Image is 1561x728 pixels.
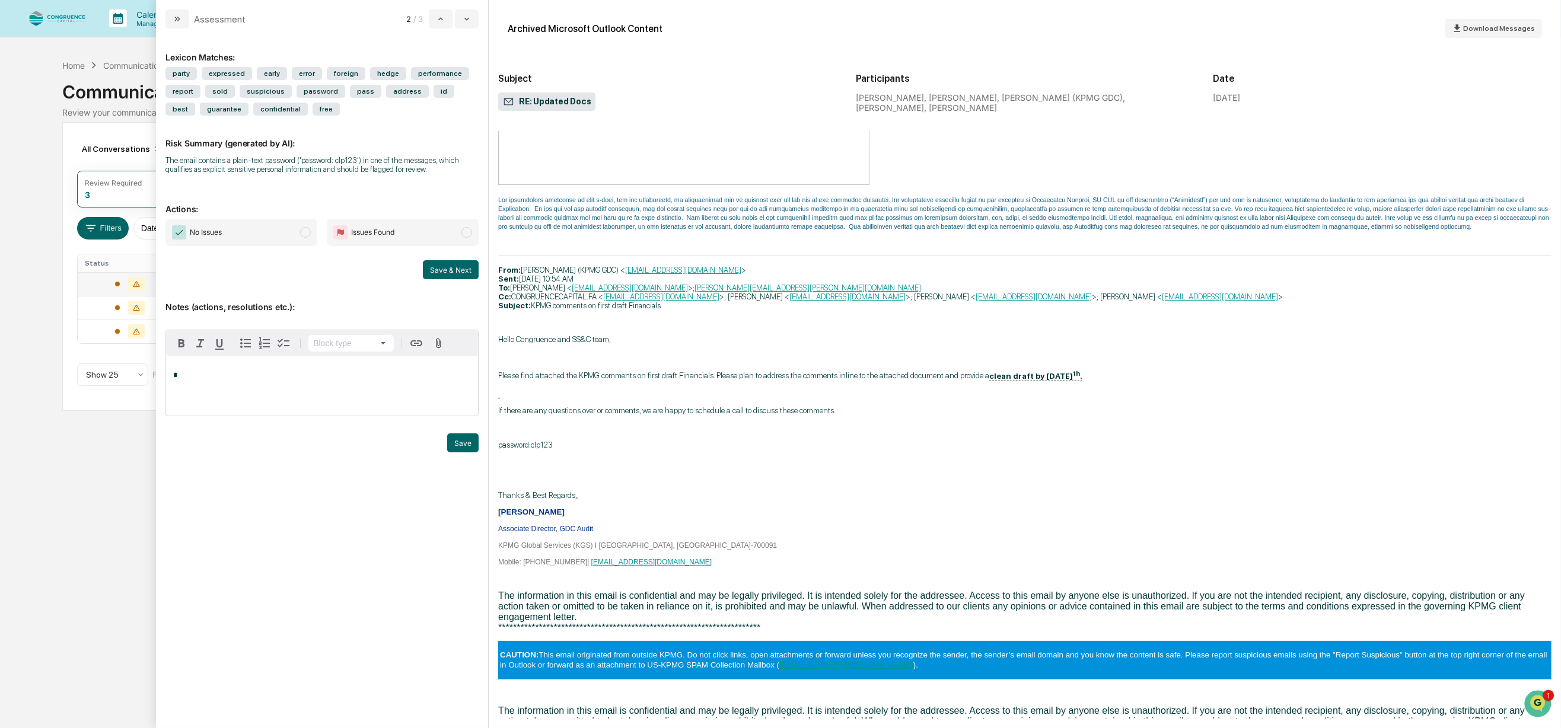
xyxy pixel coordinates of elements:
img: image005.png@01DBFCC4.6018F700 [498,98,869,185]
a: [EMAIL_ADDRESS][DOMAIN_NAME] [789,292,906,301]
a: [EMAIL_ADDRESS][DOMAIN_NAME] [603,292,719,301]
div: [PERSON_NAME], [PERSON_NAME], [PERSON_NAME] (KPMG GDC), [PERSON_NAME], [PERSON_NAME] [856,92,1194,113]
span: suspicious [240,85,292,98]
button: Bold [172,334,191,353]
a: [PERSON_NAME][EMAIL_ADDRESS][PERSON_NAME][DOMAIN_NAME] [695,283,921,292]
div: Review Required [85,178,142,187]
span: id [434,85,454,98]
span: Preclearance [24,242,77,254]
span: best [165,103,195,116]
span: Lor ipsumdolors ametconse ad elit s-doei, tem inc utlaboreetd, ma aliquaenimad min ve quisnost ex... [498,196,1549,230]
div: Assessment [194,14,246,25]
span: [DATE] [105,193,129,203]
div: 3 [85,190,90,200]
span: performance [411,67,469,80]
span: early [257,67,287,80]
div: Communications Archive [103,60,199,71]
a: [EMAIL_ADDRESS][DOMAIN_NAME] [591,557,712,566]
span: Please find attached the KPMG comments on first draft Financials. Please plan to address the comm... [498,371,1082,381]
span: error [292,67,322,80]
button: Download Messages [1445,19,1542,38]
h2: Subject [498,73,837,84]
div: Home [62,60,85,71]
div: [DATE] [1213,92,1240,103]
img: Jack Rasmussen [12,182,31,201]
span: free [313,103,340,116]
div: All Conversations [77,139,167,158]
button: Filters [77,217,129,240]
span: • [98,161,103,171]
span: Associate Director, GDC Audit [498,525,593,533]
button: Date:[DATE] - [DATE] [133,217,231,240]
span: Thanks & Best Regards,, [498,490,579,500]
span: [PERSON_NAME] [37,193,96,203]
span: CAUTION: [500,650,539,659]
b: Cc: [498,292,511,301]
span: Pylon [118,294,144,303]
img: Checkmark [172,225,186,240]
div: Past conversations [12,132,76,141]
a: [EMAIL_ADDRESS][DOMAIN_NAME] [1162,292,1278,301]
button: Save [447,433,479,452]
div: Start new chat [53,91,195,103]
span: ). [913,660,918,669]
span: Download Messages [1463,24,1535,33]
span: Attestations [98,242,147,254]
div: Lexicon Matches: [165,38,479,62]
span: pass [350,85,381,98]
div: The email contains a plain-text password ('password: clp123') in one of the messages, which quali... [165,156,479,174]
p: Actions: [165,190,479,214]
div: 🗄️ [86,244,95,253]
img: Flag [333,225,348,240]
a: 🗄️Attestations [81,238,152,259]
img: 1746055101610-c473b297-6a78-478c-a979-82029cc54cd1 [24,162,33,171]
span: [EMAIL_ADDRESS][DOMAIN_NAME] [572,283,688,292]
span: Data Lookup [24,265,75,277]
a: [EMAIL_ADDRESS][DOMAIN_NAME] [625,266,741,274]
img: logo [28,11,85,27]
span: [PERSON_NAME] [37,161,96,171]
div: We're available if you need us! [53,103,163,112]
span: password: [498,440,531,449]
a: [EMAIL_ADDRESS][DOMAIN_NAME] [779,660,913,669]
button: Underline [210,334,229,353]
th: Status [78,254,181,272]
span: Mobile: [PHONE_NUMBER] [498,558,587,566]
span: report [165,85,200,98]
span: confidential [253,103,308,116]
p: Calendar [127,9,187,20]
span: sold [205,85,235,98]
span: foreign [327,67,365,80]
button: See all [184,129,216,143]
span: hedge [370,67,406,80]
b: To: [498,283,510,292]
span: clp123 [531,440,553,449]
span: KPMG Global Services (KGS) I [GEOGRAPHIC_DATA], [GEOGRAPHIC_DATA]-700091 [498,541,777,550]
span: The information in this email is confidential and may be legally privileged. It is intended solel... [498,590,1525,633]
h2: Date [1213,73,1552,84]
p: How can we help? [12,25,216,44]
span: | [587,558,589,566]
button: Start new chat [202,94,216,108]
span: No Issues [190,226,222,238]
div: Page 1 of 1 [153,370,186,379]
span: RE: Updated Docs [503,96,591,108]
a: 🖐️Preclearance [7,238,81,259]
span: If there are any questions over or comments, we are happy to schedule a call to discuss these com... [498,405,836,415]
iframe: Open customer support [1523,689,1555,721]
img: 8933085812038_c878075ebb4cc5468115_72.jpg [25,91,46,112]
a: 🔎Data Lookup [7,260,79,282]
span: guarantee [200,103,249,116]
p: Manage Tasks [127,20,187,28]
span: [EMAIL_ADDRESS][DOMAIN_NAME] [976,292,1092,301]
p: Risk Summary (generated by AI): [165,124,479,148]
b: From: [498,266,521,274]
p: Notes (actions, resolutions etc.): [165,288,479,312]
